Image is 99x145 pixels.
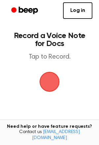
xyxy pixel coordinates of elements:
img: Beep Logo [40,72,59,92]
p: Tap to Record. [12,53,87,61]
a: Log in [63,2,92,19]
a: Beep [7,4,44,17]
span: Contact us [4,129,95,141]
h1: Record a Voice Note for Docs [12,32,87,48]
a: [EMAIL_ADDRESS][DOMAIN_NAME] [32,130,80,140]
